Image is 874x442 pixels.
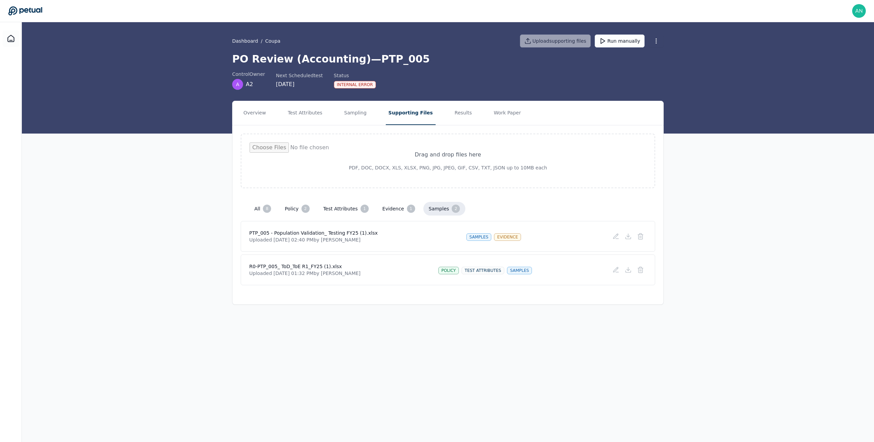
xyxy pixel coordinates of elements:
[438,267,459,274] div: policy
[852,4,866,18] img: andrew+doordash@petual.ai
[634,230,647,243] button: Delete File
[634,264,647,276] button: Delete File
[276,80,323,88] div: [DATE]
[494,233,521,241] div: evidence
[341,101,369,125] button: Sampling
[232,53,664,65] h1: PO Review (Accounting) — PTP_005
[452,101,475,125] button: Results
[249,270,361,277] p: Uploaded [DATE] 01:32 PM by [PERSON_NAME]
[386,101,436,125] button: Supporting Files
[8,6,42,16] a: Go to Dashboard
[236,81,239,88] span: A
[520,34,591,47] button: Uploadsupporting files
[622,264,634,276] button: Download File
[3,30,19,47] a: Dashboard
[334,81,376,88] div: Internal Error
[507,267,532,274] div: samples
[246,80,253,88] span: A2
[301,205,310,213] div: 2
[232,71,265,78] div: control Owner
[249,230,378,236] h4: PTP_005 - Population Validation_ Testing FY25 (1).xlsx
[423,202,466,216] button: samples 2
[610,264,622,276] button: Add/Edit Description
[249,263,361,270] h4: R0-PTP_005_ ToD_ToE R1_FY25 (1).xlsx
[249,236,378,243] p: Uploaded [DATE] 02:40 PM by [PERSON_NAME]
[491,101,524,125] button: Work Paper
[361,205,369,213] div: 1
[466,233,492,241] div: samples
[462,267,504,274] div: test attributes
[407,205,415,213] div: 1
[249,202,277,216] button: all 8
[610,230,622,243] button: Add/Edit Description
[279,202,315,216] button: policy 2
[232,38,280,44] div: /
[595,34,645,47] button: Run manually
[622,230,634,243] button: Download File
[232,101,663,125] nav: Tabs
[318,202,374,216] button: test attributes 1
[241,101,269,125] button: Overview
[232,38,258,44] a: Dashboard
[334,72,376,79] div: Status
[276,72,323,79] div: Next Scheduled test
[265,38,281,44] button: Coupa
[285,101,325,125] button: Test Attributes
[263,205,271,213] div: 8
[452,205,460,213] div: 2
[377,202,421,216] button: evidence 1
